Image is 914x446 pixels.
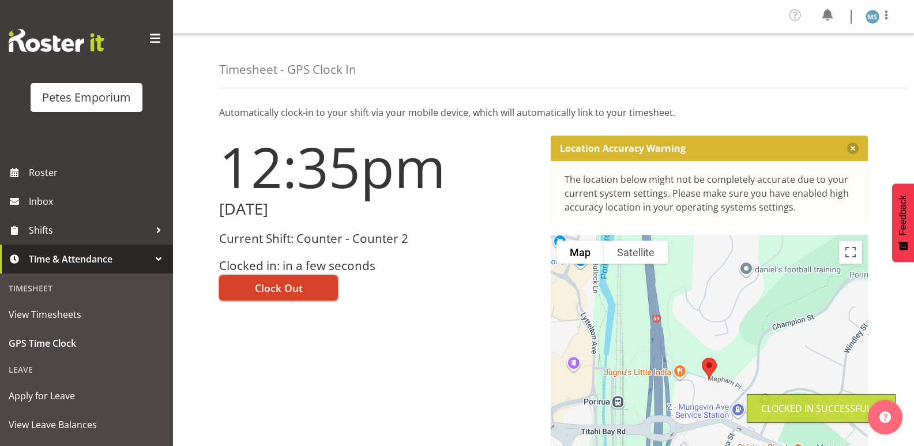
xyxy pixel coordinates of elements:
span: Apply for Leave [9,387,164,404]
img: help-xxl-2.png [879,411,891,423]
span: View Leave Balances [9,416,164,433]
button: Close message [847,143,859,154]
h2: [DATE] [219,200,537,218]
div: Petes Emporium [42,89,131,106]
h1: 12:35pm [219,136,537,198]
img: maureen-sellwood712.jpg [866,10,879,24]
span: Shifts [29,222,150,239]
span: Roster [29,164,167,181]
span: Time & Attendance [29,250,150,268]
button: Clock Out [219,275,338,301]
p: Automatically clock-in to your shift via your mobile device, which will automatically link to you... [219,106,868,119]
button: Show satellite imagery [604,241,668,264]
a: View Leave Balances [3,410,170,439]
div: The location below might not be completely accurate due to your current system settings. Please m... [565,173,855,214]
span: Inbox [29,193,167,210]
div: Clocked in Successfully [761,402,881,415]
p: Location Accuracy Warning [560,143,686,154]
span: GPS Time Clock [9,335,164,352]
button: Toggle fullscreen view [839,241,862,264]
a: Apply for Leave [3,381,170,410]
img: Rosterit website logo [9,29,104,52]
h3: Clocked in: in a few seconds [219,259,537,272]
a: GPS Time Clock [3,329,170,358]
button: Feedback - Show survey [892,183,914,262]
h4: Timesheet - GPS Clock In [219,63,356,76]
h3: Current Shift: Counter - Counter 2 [219,232,537,245]
span: View Timesheets [9,306,164,323]
a: View Timesheets [3,300,170,329]
span: Feedback [898,195,908,235]
div: Leave [3,358,170,381]
button: Show street map [556,241,604,264]
div: Timesheet [3,276,170,300]
span: Clock Out [255,280,303,295]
